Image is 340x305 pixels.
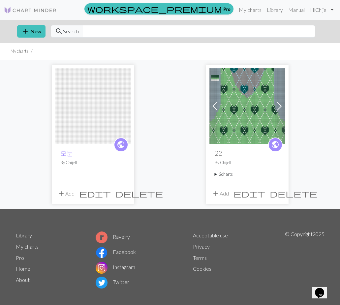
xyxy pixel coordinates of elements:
[233,190,265,198] i: Edit
[115,189,163,198] span: delete
[96,262,108,274] img: Instagram logo
[96,231,108,243] img: Ravelry logo
[267,187,320,200] button: Delete
[79,189,111,198] span: edit
[77,187,113,200] button: Edit
[63,27,79,35] span: Search
[96,264,135,270] a: Instagram
[233,189,265,198] span: edit
[307,3,336,16] a: HiChijell
[193,265,211,272] a: Cookies
[215,171,280,177] summary: 2charts
[270,189,317,198] span: delete
[60,160,126,166] p: By Chijell
[268,137,283,152] a: public
[79,190,111,198] i: Edit
[16,232,32,238] a: Library
[96,277,108,289] img: Twitter logo
[209,68,285,144] img: 22
[60,149,73,157] a: 모눈
[16,243,39,250] a: My charts
[215,160,280,166] p: By Chijell
[55,27,63,36] span: search
[236,3,264,16] a: My charts
[96,279,129,285] a: Twitter
[96,249,136,255] a: Facebook
[231,187,267,200] button: Edit
[55,68,131,144] img: 모눈
[286,3,307,16] a: Manual
[84,3,233,15] a: Pro
[96,233,130,240] a: Ravelry
[271,139,279,150] span: public
[4,6,57,14] img: Logo
[113,187,165,200] button: Delete
[16,265,30,272] a: Home
[285,230,325,290] p: © Copyright 2025
[16,255,24,261] a: Pro
[209,102,285,108] a: 22
[114,137,128,152] a: public
[264,3,286,16] a: Library
[117,139,125,150] span: public
[87,4,222,14] span: workspace_premium
[312,279,333,298] iframe: chat widget
[57,189,65,198] span: add
[209,187,231,200] button: Add
[11,48,28,54] li: My charts
[193,243,210,250] a: Privacy
[193,255,207,261] a: Terms
[16,277,30,283] a: About
[117,138,125,151] i: public
[215,149,280,157] h2: 22
[96,247,108,259] img: Facebook logo
[55,187,77,200] button: Add
[21,27,29,36] span: add
[212,189,220,198] span: add
[17,25,46,38] button: New
[55,102,131,108] a: 모눈
[193,232,228,238] a: Acceptable use
[271,138,279,151] i: public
